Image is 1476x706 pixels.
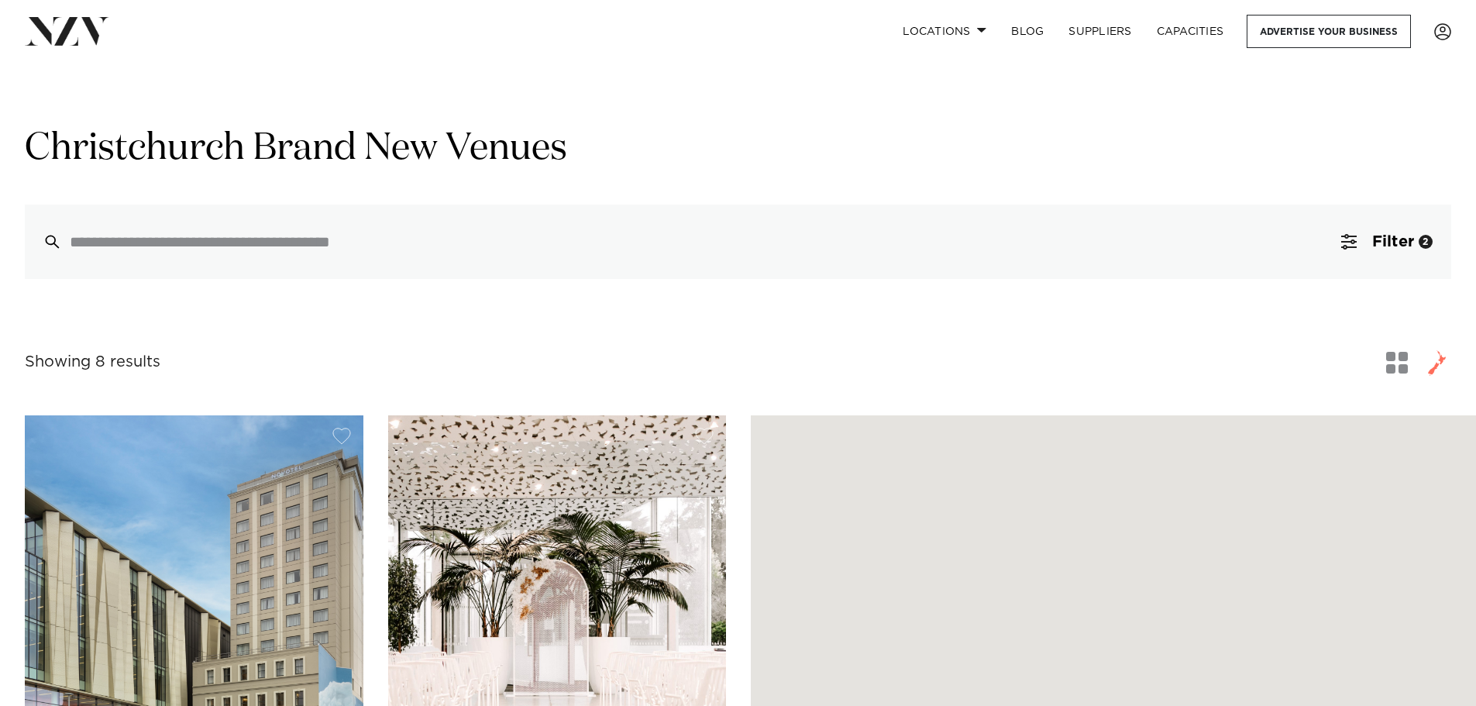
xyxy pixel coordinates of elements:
[890,15,999,48] a: Locations
[25,125,1451,174] h1: Christchurch Brand New Venues
[1247,15,1411,48] a: Advertise your business
[999,15,1056,48] a: BLOG
[25,350,160,374] div: Showing 8 results
[1323,205,1451,279] button: Filter2
[1056,15,1144,48] a: SUPPLIERS
[1144,15,1237,48] a: Capacities
[1419,235,1433,249] div: 2
[25,17,109,45] img: nzv-logo.png
[1372,234,1414,250] span: Filter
